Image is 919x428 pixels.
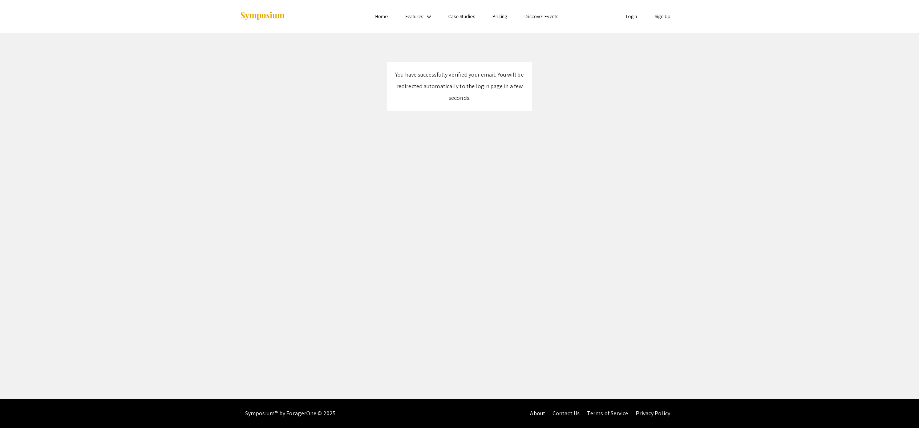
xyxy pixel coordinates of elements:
a: Case Studies [448,13,475,20]
a: Terms of Service [587,409,628,417]
iframe: Chat [5,395,31,423]
div: You have successfully verified your email. You will be redirected automatically to the login page... [394,69,525,104]
a: Home [375,13,388,20]
mat-icon: Expand Features list [425,12,433,21]
a: Contact Us [552,409,580,417]
a: Pricing [493,13,507,20]
a: Login [626,13,637,20]
div: Symposium™ by ForagerOne © 2025 [245,399,336,428]
a: Discover Events [525,13,558,20]
a: Privacy Policy [636,409,670,417]
img: Symposium by ForagerOne [240,11,285,21]
a: Features [405,13,424,20]
a: Sign Up [655,13,671,20]
a: About [530,409,545,417]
